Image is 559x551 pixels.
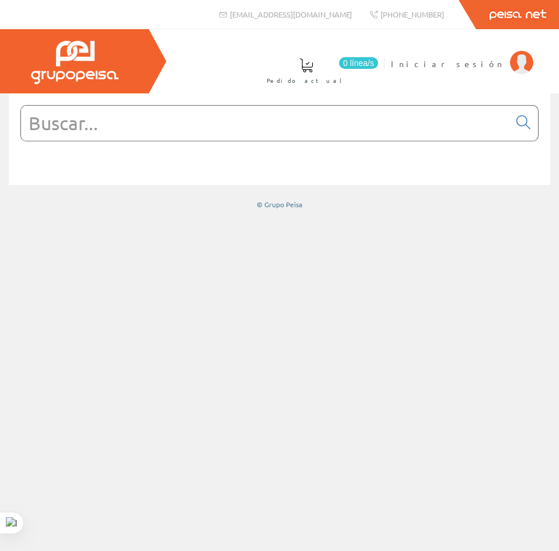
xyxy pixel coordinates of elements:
span: 0 línea/s [339,57,378,69]
span: [PHONE_NUMBER] [380,9,444,19]
a: Iniciar sesión [391,48,533,60]
img: Grupo Peisa [31,41,118,84]
span: [EMAIL_ADDRESS][DOMAIN_NAME] [230,9,352,19]
span: Pedido actual [267,75,346,86]
div: © Grupo Peisa [9,200,550,210]
span: Iniciar sesión [391,58,504,69]
input: Buscar... [21,106,509,141]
